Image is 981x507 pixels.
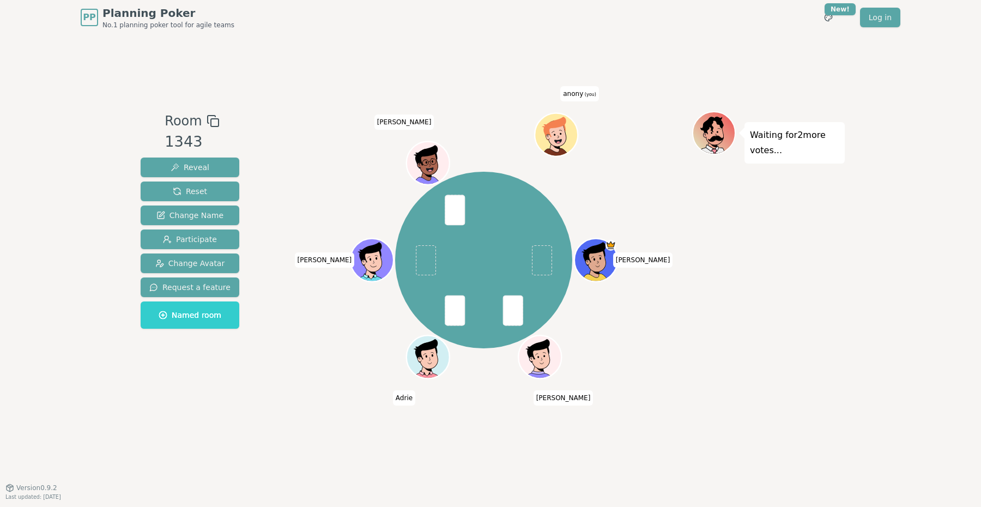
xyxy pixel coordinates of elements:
span: Named room [159,310,221,321]
span: Click to change your name [393,390,415,406]
span: Change Name [156,210,223,221]
span: PP [83,11,95,24]
span: Click to change your name [534,390,594,406]
button: Reset [141,182,239,201]
span: (you) [583,92,596,97]
p: Waiting for 2 more votes... [750,128,839,158]
span: Click to change your name [560,86,599,101]
span: Request a feature [149,282,231,293]
span: Reveal [171,162,209,173]
button: Change Name [141,206,239,225]
div: 1343 [165,131,219,153]
span: Room [165,111,202,131]
button: New! [819,8,838,27]
button: Participate [141,230,239,249]
button: Named room [141,301,239,329]
span: Click to change your name [374,114,434,130]
a: Log in [860,8,900,27]
span: Change Avatar [155,258,225,269]
span: Planning Poker [102,5,234,21]
span: Reset [173,186,207,197]
span: Participate [163,234,217,245]
span: Last updated: [DATE] [5,494,61,500]
div: New! [825,3,856,15]
button: Change Avatar [141,253,239,273]
button: Version0.9.2 [5,484,57,492]
button: Reveal [141,158,239,177]
span: Click to change your name [295,252,355,268]
span: Click to change your name [613,252,673,268]
a: PPPlanning PokerNo.1 planning poker tool for agile teams [81,5,234,29]
button: Click to change your avatar [536,114,576,155]
span: Nguyen is the host [605,240,616,251]
button: Request a feature [141,277,239,297]
span: Version 0.9.2 [16,484,57,492]
span: No.1 planning poker tool for agile teams [102,21,234,29]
